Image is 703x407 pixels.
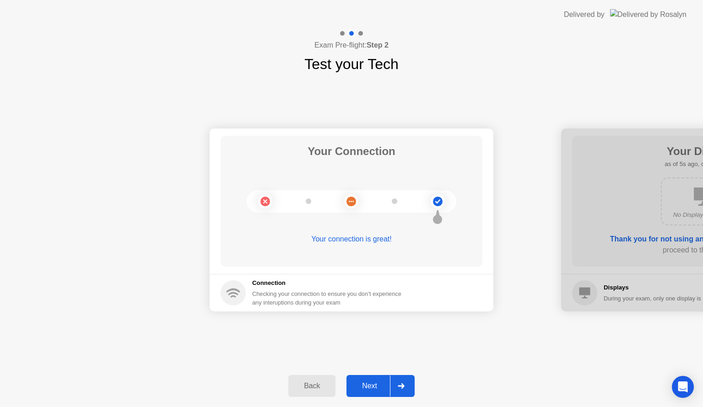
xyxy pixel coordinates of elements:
[291,382,333,390] div: Back
[252,278,407,288] h5: Connection
[564,9,605,20] div: Delivered by
[252,289,407,307] div: Checking your connection to ensure you don’t experience any interuptions during your exam
[672,376,694,398] div: Open Intercom Messenger
[288,375,335,397] button: Back
[349,382,390,390] div: Next
[221,234,482,245] div: Your connection is great!
[308,143,395,160] h1: Your Connection
[346,375,415,397] button: Next
[304,53,399,75] h1: Test your Tech
[367,41,389,49] b: Step 2
[314,40,389,51] h4: Exam Pre-flight:
[610,9,687,20] img: Delivered by Rosalyn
